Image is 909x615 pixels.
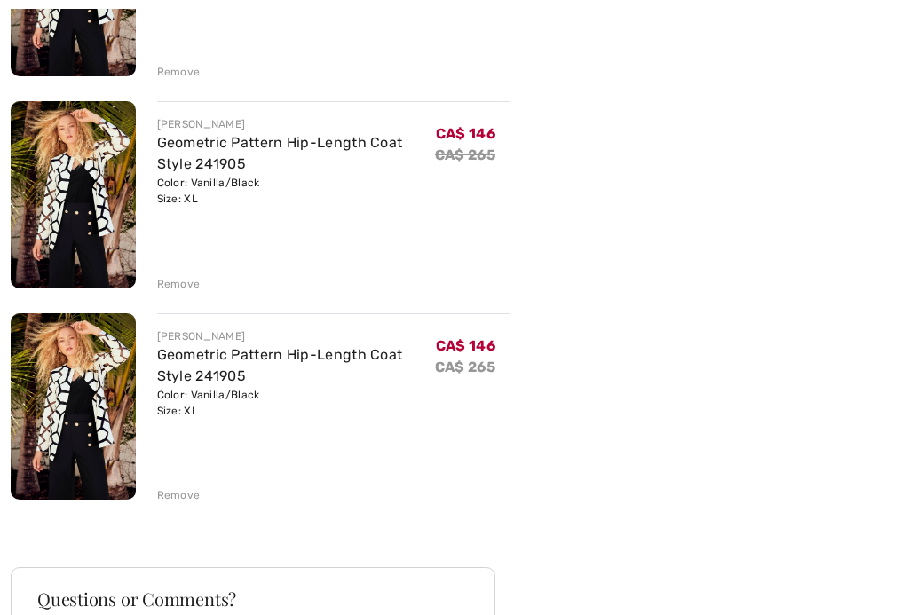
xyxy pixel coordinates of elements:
s: CA$ 265 [435,146,495,163]
h3: Questions or Comments? [37,590,469,608]
img: Geometric Pattern Hip-Length Coat Style 241905 [11,101,136,288]
div: Remove [157,487,201,503]
span: CA$ 146 [436,125,495,142]
div: Remove [157,276,201,292]
div: Remove [157,64,201,80]
img: Geometric Pattern Hip-Length Coat Style 241905 [11,313,136,501]
div: Color: Vanilla/Black Size: XL [157,175,435,207]
div: Color: Vanilla/Black Size: XL [157,387,435,419]
a: Geometric Pattern Hip-Length Coat Style 241905 [157,134,403,172]
a: Geometric Pattern Hip-Length Coat Style 241905 [157,346,403,384]
s: CA$ 265 [435,359,495,375]
span: CA$ 146 [436,337,495,354]
div: [PERSON_NAME] [157,116,435,132]
div: [PERSON_NAME] [157,328,435,344]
